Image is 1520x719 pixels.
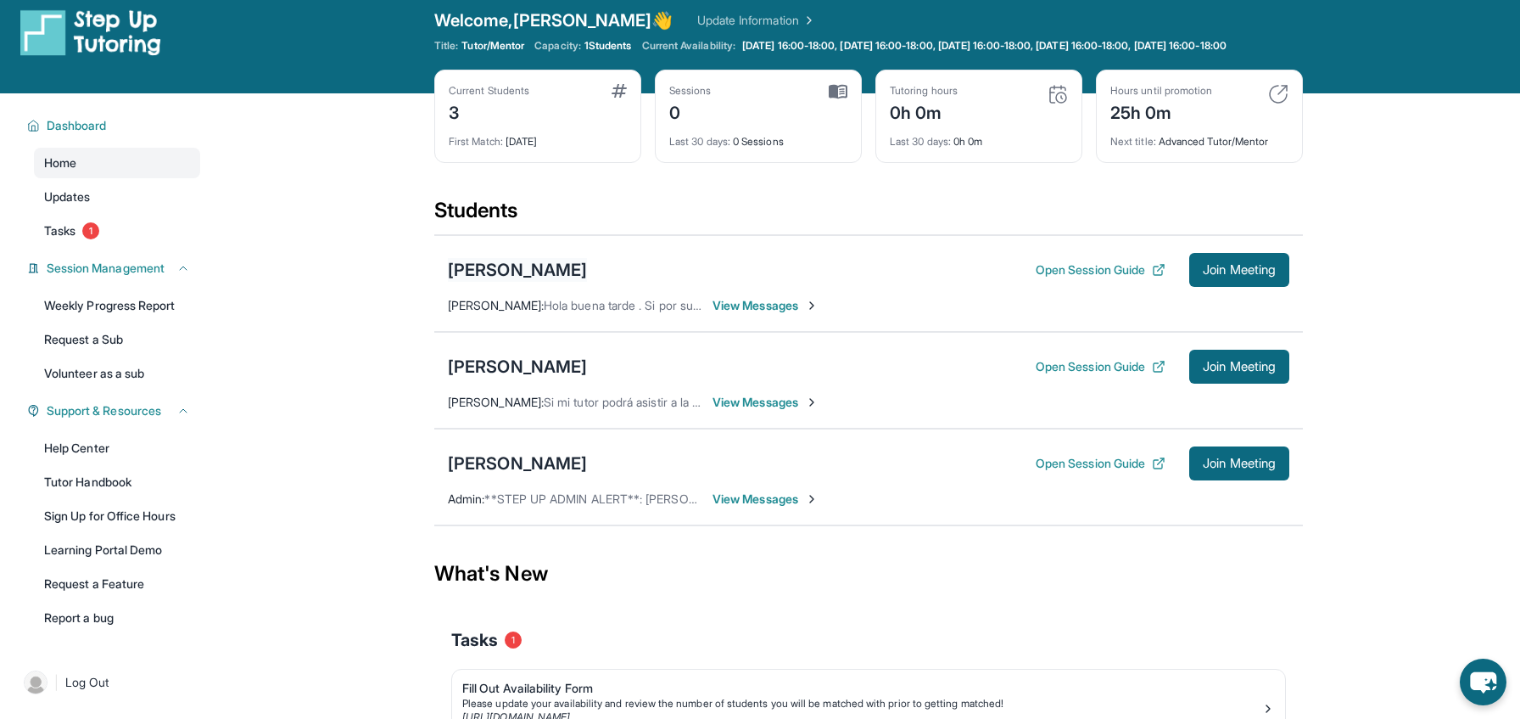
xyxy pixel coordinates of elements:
img: Chevron-Right [805,396,819,409]
div: [PERSON_NAME] [448,355,587,379]
img: logo [20,8,161,56]
div: Hours until promotion [1110,84,1212,98]
div: [DATE] [449,125,627,149]
span: 1 [505,632,522,649]
a: Home [34,148,200,178]
img: card [1048,84,1068,104]
span: Last 30 days : [669,135,730,148]
span: Last 30 days : [890,135,951,148]
span: [DATE] 16:00-18:00, [DATE] 16:00-18:00, [DATE] 16:00-18:00, [DATE] 16:00-18:00, [DATE] 16:00-18:00 [742,39,1227,53]
a: Help Center [34,433,200,463]
div: 0h 0m [890,98,958,125]
button: Dashboard [40,117,190,134]
button: Join Meeting [1189,253,1289,287]
span: Log Out [65,674,109,691]
span: Dashboard [47,117,107,134]
span: Title: [434,39,458,53]
a: [DATE] 16:00-18:00, [DATE] 16:00-18:00, [DATE] 16:00-18:00, [DATE] 16:00-18:00, [DATE] 16:00-18:00 [739,39,1230,53]
span: Tasks [44,222,75,239]
span: Current Availability: [642,39,735,53]
span: Capacity: [534,39,581,53]
img: Chevron-Right [805,299,819,312]
span: View Messages [712,297,819,314]
div: 0h 0m [890,125,1068,149]
span: [PERSON_NAME] : [448,298,544,312]
div: Please update your availability and review the number of students you will be matched with prior ... [462,697,1261,711]
button: chat-button [1460,659,1506,705]
div: 3 [449,98,529,125]
span: Join Meeting [1203,458,1276,469]
a: Tasks1 [34,216,200,246]
span: Home [44,154,76,171]
div: [PERSON_NAME] [448,258,587,282]
button: Join Meeting [1189,350,1289,384]
span: Tutor/Mentor [461,39,524,53]
img: card [612,84,627,98]
div: 25h 0m [1110,98,1212,125]
button: Open Session Guide [1036,455,1165,472]
span: 1 Students [584,39,632,53]
span: First Match : [449,135,503,148]
div: Sessions [669,84,712,98]
div: What's New [434,536,1303,611]
div: Fill Out Availability Form [462,680,1261,697]
a: Weekly Progress Report [34,290,200,321]
div: Tutoring hours [890,84,958,98]
span: View Messages [712,491,819,508]
a: Updates [34,182,200,212]
div: Students [434,197,1303,234]
span: Si mi tutor podrá asistir a la primera reunión [544,395,778,409]
img: card [1268,84,1288,104]
span: Join Meeting [1203,265,1276,275]
div: 0 Sessions [669,125,847,149]
span: Hola buena tarde . Si por supuesto. [544,298,732,312]
a: Update Information [697,12,816,29]
img: user-img [24,671,47,694]
button: Open Session Guide [1036,358,1165,375]
div: Current Students [449,84,529,98]
img: Chevron-Right [805,492,819,506]
span: Tasks [451,628,498,652]
div: Advanced Tutor/Mentor [1110,125,1288,149]
img: card [829,84,847,99]
button: Join Meeting [1189,447,1289,480]
button: Session Management [40,260,190,277]
a: Tutor Handbook [34,467,200,497]
span: Updates [44,188,91,205]
span: [PERSON_NAME] : [448,395,544,409]
a: Volunteer as a sub [34,358,200,389]
span: Welcome, [PERSON_NAME] 👋 [434,8,673,32]
a: Request a Feature [34,569,200,599]
span: Admin : [448,492,484,506]
div: 0 [669,98,712,125]
a: Request a Sub [34,324,200,355]
button: Open Session Guide [1036,261,1165,278]
a: Learning Portal Demo [34,535,200,565]
div: [PERSON_NAME] [448,452,587,475]
span: Join Meeting [1203,362,1276,372]
span: Next title : [1110,135,1156,148]
span: Support & Resources [47,402,161,419]
span: 1 [82,222,99,239]
img: Chevron Right [799,12,816,29]
span: **STEP UP ADMIN ALERT**: [PERSON_NAME], este es el chat en donde se conectara con el tutor. - [PE... [484,492,1244,506]
span: | [54,672,59,693]
a: Report a bug [34,603,200,633]
span: View Messages [712,394,819,411]
button: Support & Resources [40,402,190,419]
a: |Log Out [17,664,200,701]
a: Sign Up for Office Hours [34,501,200,531]
span: Session Management [47,260,165,277]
